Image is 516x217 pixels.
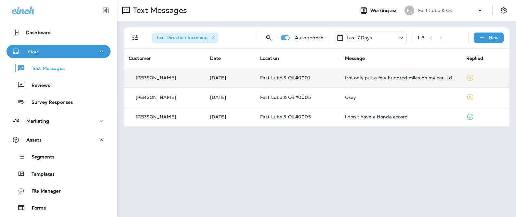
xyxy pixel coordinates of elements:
[136,75,176,80] p: [PERSON_NAME]
[260,114,311,120] span: Fast Lube & Oil #0005
[26,137,42,142] p: Assets
[7,45,111,58] button: Inbox
[295,35,324,40] p: Auto refresh
[7,78,111,92] button: Reviews
[136,95,176,100] p: [PERSON_NAME]
[136,114,176,119] p: [PERSON_NAME]
[7,133,111,146] button: Assets
[129,55,151,61] span: Customer
[262,31,275,44] button: Search Messages
[156,34,208,40] span: Text Direction : Incoming
[347,35,372,40] p: Last 7 Days
[129,31,142,44] button: Filters
[26,49,39,54] p: Inbox
[26,118,49,124] p: Marketing
[130,6,187,15] p: Text Messages
[210,75,250,80] p: Aug 19, 2025 10:27 AM
[25,154,54,161] p: Segments
[345,75,456,80] div: I've only put a few hundred miles on my car. I don't drive much
[466,55,483,61] span: Replied
[25,171,55,178] p: Templates
[7,26,111,39] button: Dashboard
[26,30,51,35] p: Dashboard
[25,66,65,72] p: Text Messages
[498,5,509,16] button: Settings
[25,100,73,106] p: Survey Responses
[418,8,452,13] p: Fast Lube & Oil
[260,94,311,100] span: Fast Lube & Oil #0005
[210,95,250,100] p: Aug 15, 2025 10:13 AM
[370,8,398,13] span: Working as:
[25,188,61,195] p: File Manager
[25,205,46,211] p: Forms
[210,114,250,119] p: Aug 14, 2025 10:14 AM
[260,75,310,81] span: Fast Lube & Oil #0001
[404,6,414,15] div: FL
[489,35,499,40] p: New
[25,83,50,89] p: Reviews
[260,55,279,61] span: Location
[7,150,111,164] button: Segments
[345,95,456,100] div: Okay
[7,184,111,197] button: File Manager
[7,201,111,214] button: Forms
[7,61,111,75] button: Text Messages
[7,95,111,109] button: Survey Responses
[152,33,218,43] div: Text Direction:Incoming
[97,4,115,17] button: Collapse Sidebar
[210,55,221,61] span: Date
[7,115,111,128] button: Marketing
[345,114,456,119] div: I don't have a Honda accord
[345,55,365,61] span: Message
[417,35,424,40] div: 1 - 3
[7,167,111,181] button: Templates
